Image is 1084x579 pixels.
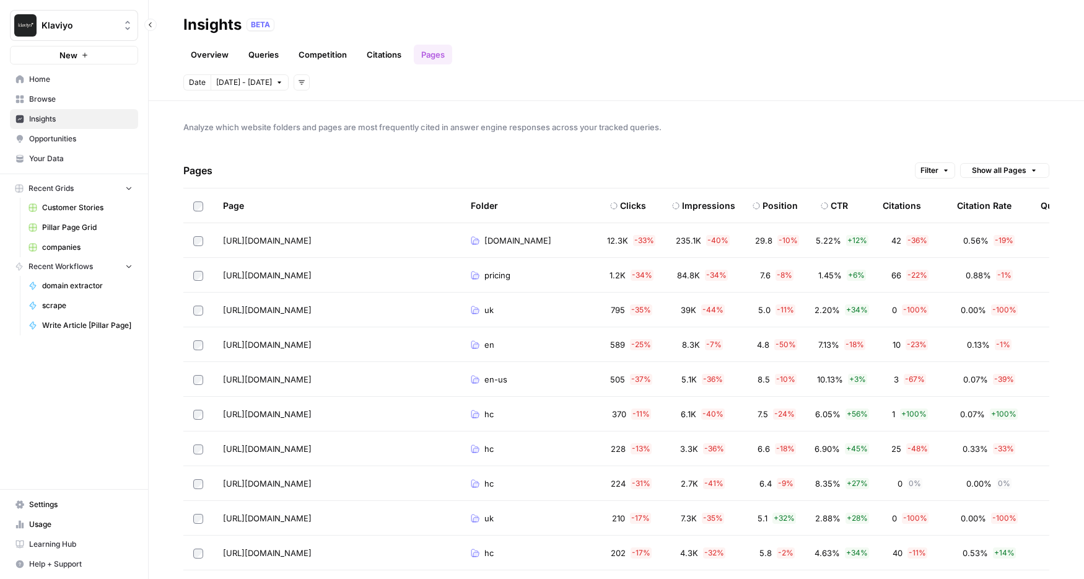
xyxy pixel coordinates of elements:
[906,235,929,246] span: - 36 %
[831,200,848,212] div: CTR
[777,235,799,246] span: - 10 %
[223,443,312,455] span: [URL][DOMAIN_NAME]
[1041,188,1074,223] div: Queries
[10,46,138,64] button: New
[631,409,651,420] span: - 11 %
[10,89,138,109] a: Browse
[23,316,138,335] a: Write Article [Pillar Page]
[223,512,312,524] span: [URL][DOMAIN_NAME]
[29,133,133,144] span: Opportunities
[682,200,735,212] div: Impressions
[915,162,955,179] button: Filter
[10,149,138,169] a: Your Data
[961,304,986,316] span: 0.00%
[703,478,725,489] span: - 41 %
[759,547,772,559] span: 5.8
[29,113,133,125] span: Insights
[894,373,899,386] span: 3
[817,373,843,386] span: 10.13%
[966,269,991,281] span: 0.88%
[963,234,989,247] span: 0.56%
[993,547,1016,559] span: + 14 %
[846,478,869,489] span: + 27 %
[758,373,770,386] span: 8.5
[705,270,728,281] span: - 34 %
[631,270,653,281] span: - 34 %
[967,338,990,351] span: 0.13%
[611,477,626,490] span: 224
[211,74,289,91] button: [DATE] - [DATE]
[29,74,133,85] span: Home
[10,515,138,534] a: Usage
[630,513,651,524] span: - 17 %
[612,512,625,524] span: 210
[960,408,985,420] span: 0.07%
[994,235,1015,246] span: - 19 %
[10,534,138,554] a: Learning Hub
[291,45,354,64] a: Competition
[815,547,840,559] span: 4.63%
[920,165,938,176] span: Filter
[359,45,409,64] a: Citations
[23,296,138,316] a: scrape
[223,269,312,281] span: [URL][DOMAIN_NAME]
[846,409,869,420] span: + 56 %
[223,338,312,351] span: [URL][DOMAIN_NAME]
[892,512,897,524] span: 0
[775,443,796,454] span: - 18 %
[10,129,138,149] a: Opportunities
[10,109,138,129] a: Insights
[776,304,795,316] span: - 11 %
[815,304,840,316] span: 2.20%
[758,304,771,316] span: 5.0
[610,373,625,386] span: 505
[760,269,771,281] span: 7.6
[816,234,841,247] span: 5.22%
[907,547,927,559] span: - 11 %
[906,443,929,454] span: - 48 %
[845,547,869,559] span: + 34 %
[223,477,312,490] span: [URL][DOMAIN_NAME]
[702,513,724,524] span: - 35 %
[28,183,74,194] span: Recent Grids
[631,443,652,454] span: - 13 %
[484,512,494,524] span: uk
[42,222,133,233] span: Pillar Page Grid
[757,338,769,351] span: 4.8
[960,163,1049,178] button: Show all Pages
[630,304,652,316] span: - 35 %
[963,547,988,559] span: 0.53%
[883,188,921,223] div: Citations
[815,477,841,490] span: 8.35%
[772,513,796,524] span: + 32 %
[991,304,1018,316] span: - 100 %
[241,45,286,64] a: Queries
[29,153,133,164] span: Your Data
[702,374,724,385] span: - 36 %
[996,270,1013,281] span: - 1 %
[42,19,116,32] span: Klaviyo
[902,513,929,524] span: - 100 %
[991,513,1018,524] span: - 100 %
[904,374,926,385] span: - 67 %
[633,235,655,246] span: - 33 %
[10,495,138,515] a: Settings
[59,49,77,61] span: New
[773,409,796,420] span: - 24 %
[681,512,697,524] span: 7.3K
[471,188,498,223] div: Folder
[891,269,901,281] span: 66
[993,374,1015,385] span: - 39 %
[611,304,625,316] span: 795
[995,339,1012,350] span: - 1 %
[14,14,37,37] img: Klaviyo Logo
[484,304,494,316] span: uk
[847,270,866,281] span: + 6 %
[29,94,133,105] span: Browse
[893,547,903,559] span: 40
[23,218,138,237] a: Pillar Page Grid
[484,269,510,281] span: pricing
[223,304,312,316] span: [URL][DOMAIN_NAME]
[10,257,138,276] button: Recent Workflows
[23,198,138,218] a: Customer Stories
